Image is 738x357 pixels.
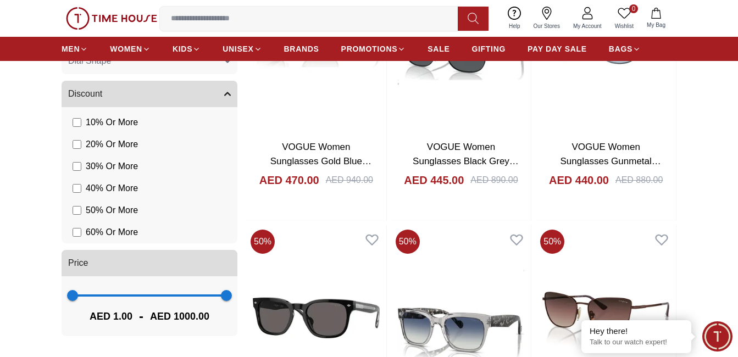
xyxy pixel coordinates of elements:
[86,226,138,239] span: 60 % Or More
[471,43,506,54] span: GIFTING
[86,182,138,195] span: 40 % Or More
[528,43,587,54] span: PAY DAY SALE
[608,4,640,32] a: 0Wishlist
[223,43,253,54] span: UNISEX
[259,172,319,188] h4: AED 470.00
[68,87,102,101] span: Discount
[404,172,464,188] h4: AED 445.00
[73,184,81,193] input: 40% Or More
[150,309,209,324] span: AED 1000.00
[62,250,237,276] button: Price
[86,138,138,151] span: 20 % Or More
[68,256,88,270] span: Price
[561,142,661,194] a: VOGUE Women Sunglasses Gunmetal Brown Gradient Lens-VO4272-S514948
[110,43,142,54] span: WOMEN
[540,230,564,254] span: 50 %
[611,22,638,30] span: Wishlist
[284,43,319,54] span: BRANDS
[86,204,138,217] span: 50 % Or More
[66,7,157,30] img: ...
[629,4,638,13] span: 0
[412,142,519,194] a: VOGUE Women Sunglasses Black Grey Gradient Lens-VO4276-S352/S
[341,39,406,59] a: PROMOTIONS
[529,22,564,30] span: Our Stores
[73,140,81,149] input: 20% Or More
[62,81,237,107] button: Discount
[527,4,567,32] a: Our Stores
[173,43,192,54] span: KIDS
[73,162,81,171] input: 30% Or More
[549,172,609,188] h4: AED 440.00
[68,54,111,68] span: Dial Shape
[110,39,151,59] a: WOMEN
[471,39,506,59] a: GIFTING
[428,43,450,54] span: SALE
[396,230,420,254] span: 50 %
[73,118,81,127] input: 10% Or More
[341,43,398,54] span: PROMOTIONS
[62,39,88,59] a: MEN
[569,22,606,30] span: My Account
[609,43,632,54] span: BAGS
[62,48,237,74] button: Dial Shape
[251,230,275,254] span: 50 %
[470,174,518,187] div: AED 890.00
[223,39,262,59] a: UNISEX
[90,309,132,324] span: AED 1.00
[428,39,450,59] a: SALE
[504,22,525,30] span: Help
[615,174,663,187] div: AED 880.00
[609,39,641,59] a: BAGS
[642,21,670,29] span: My Bag
[590,326,683,337] div: Hey there!
[267,142,371,194] a: VOGUE Women Sunglasses Gold Blue Gradient Lens-VO4284-S51524L
[528,39,587,59] a: PAY DAY SALE
[640,5,672,31] button: My Bag
[590,338,683,347] p: Talk to our watch expert!
[86,160,138,173] span: 30 % Or More
[173,39,201,59] a: KIDS
[132,308,150,325] span: -
[326,174,373,187] div: AED 940.00
[702,321,733,352] div: Chat Widget
[73,228,81,237] input: 60% Or More
[86,116,138,129] span: 10 % Or More
[502,4,527,32] a: Help
[284,39,319,59] a: BRANDS
[62,43,80,54] span: MEN
[73,206,81,215] input: 50% Or More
